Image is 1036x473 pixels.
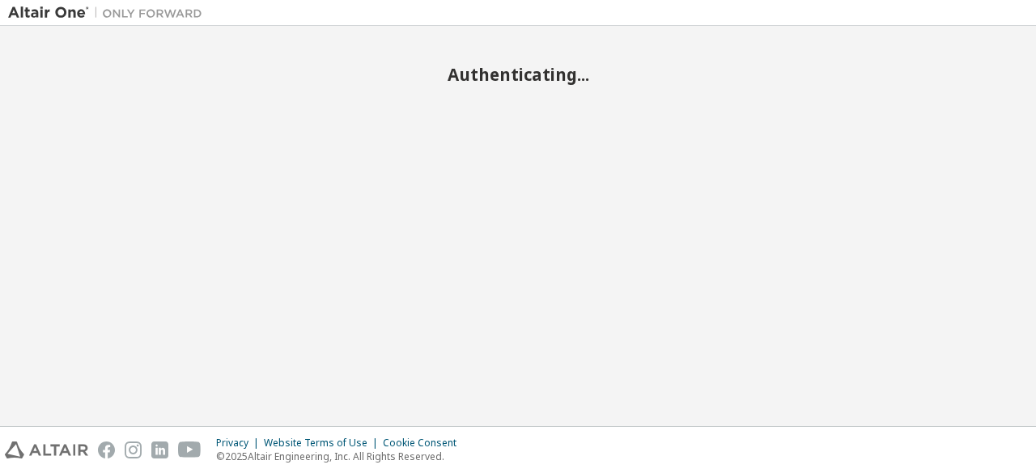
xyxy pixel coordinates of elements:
[178,441,202,458] img: youtube.svg
[216,437,264,450] div: Privacy
[98,441,115,458] img: facebook.svg
[125,441,142,458] img: instagram.svg
[8,5,210,21] img: Altair One
[151,441,168,458] img: linkedin.svg
[264,437,383,450] div: Website Terms of Use
[8,64,1028,85] h2: Authenticating...
[216,450,466,463] p: © 2025 Altair Engineering, Inc. All Rights Reserved.
[5,441,88,458] img: altair_logo.svg
[383,437,466,450] div: Cookie Consent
